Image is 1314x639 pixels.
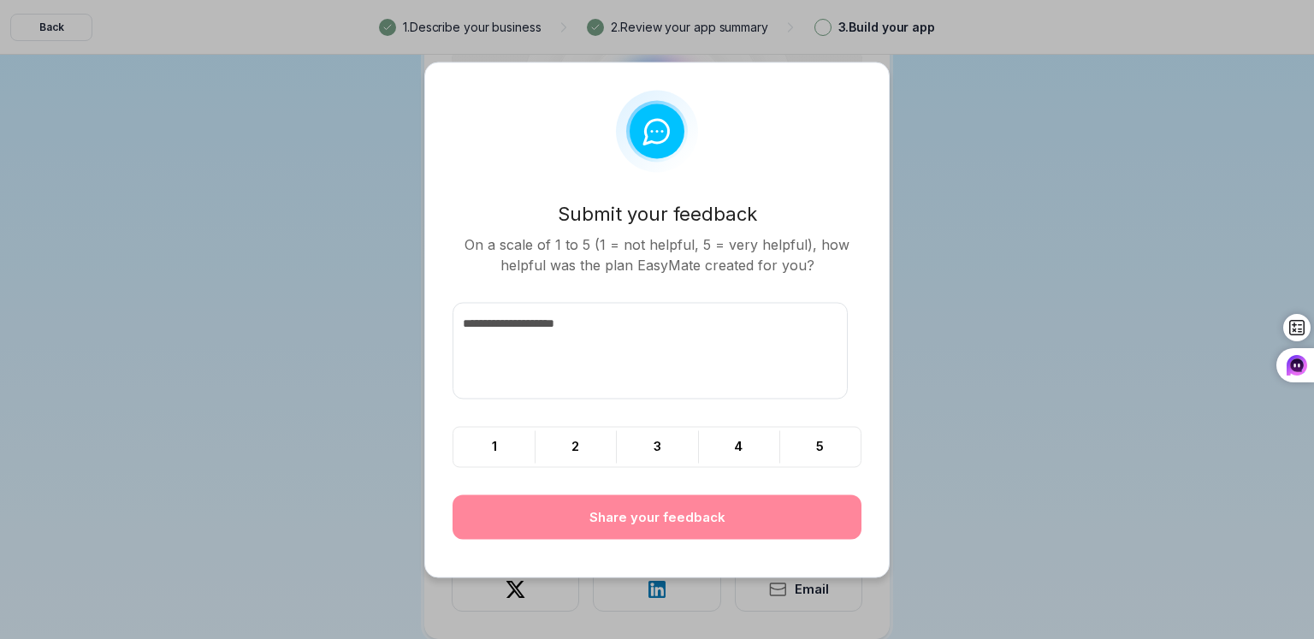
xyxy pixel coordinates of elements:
[616,427,697,466] button: 3
[453,427,535,466] button: 1
[698,427,779,466] button: 4
[453,199,861,227] h2: Submit your feedback
[453,234,861,275] p: On a scale of 1 to 5 (1 = not helpful, 5 = very helpful), how helpful was the plan EasyMate creat...
[535,427,616,466] button: 2
[779,427,861,466] button: 5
